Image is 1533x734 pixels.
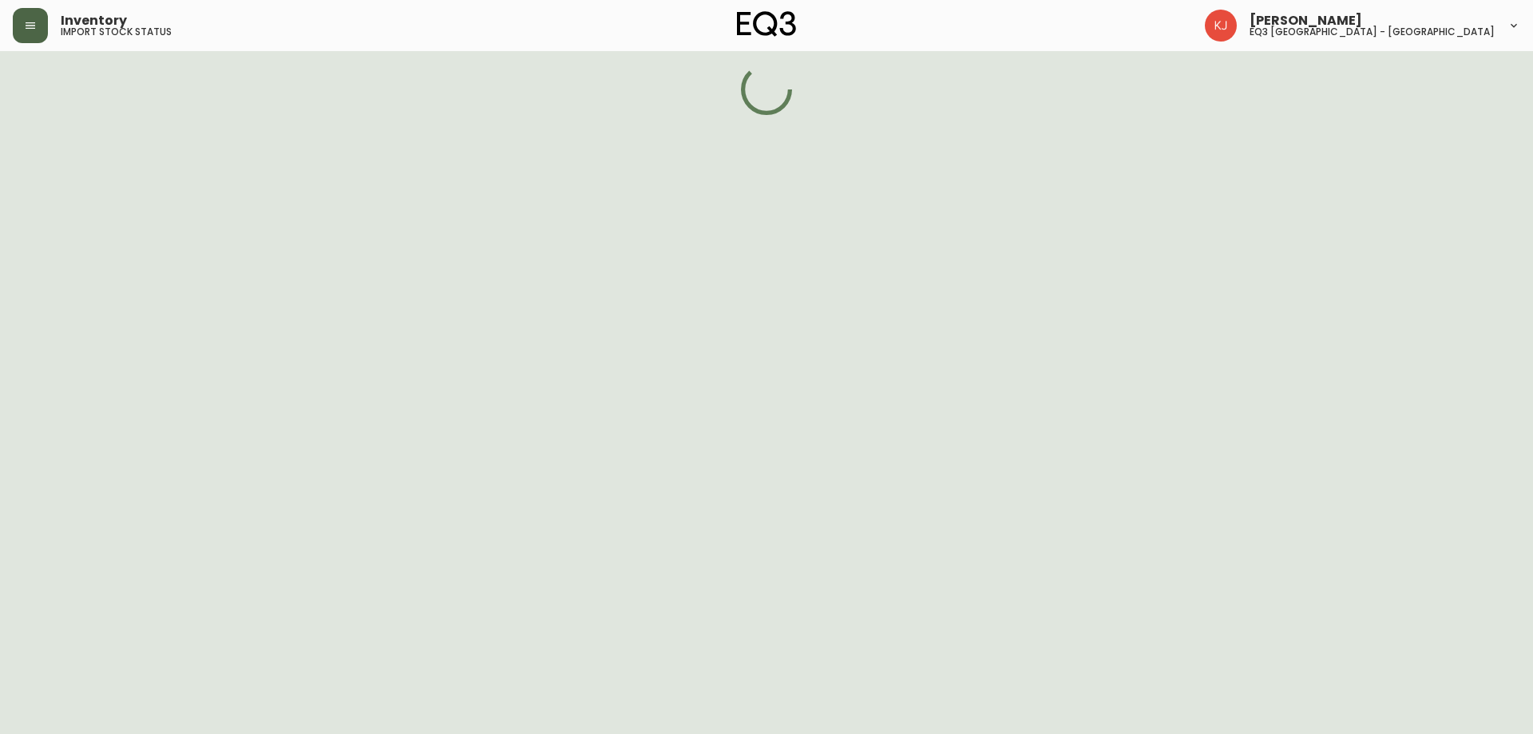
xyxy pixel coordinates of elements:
[737,11,796,37] img: logo
[61,14,127,27] span: Inventory
[1205,10,1237,42] img: 24a625d34e264d2520941288c4a55f8e
[61,27,172,37] h5: import stock status
[1250,27,1495,37] h5: eq3 [GEOGRAPHIC_DATA] - [GEOGRAPHIC_DATA]
[1250,14,1362,27] span: [PERSON_NAME]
